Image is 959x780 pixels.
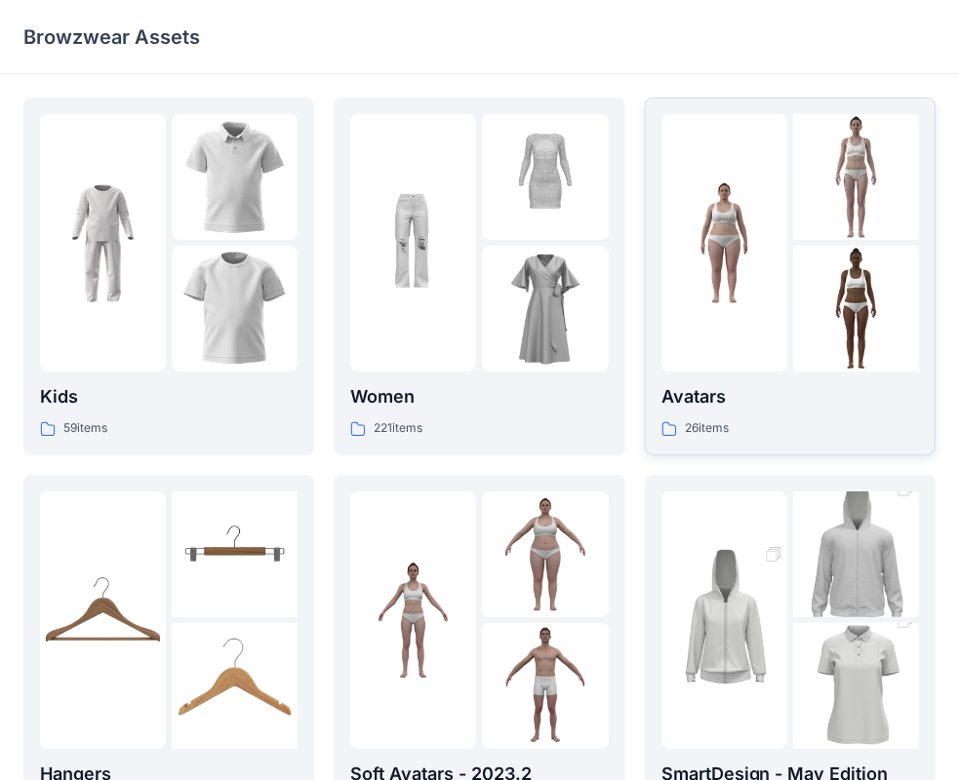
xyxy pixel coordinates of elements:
a: folder 1folder 2folder 3Kids59items [23,97,314,455]
img: folder 2 [172,491,298,617]
a: folder 1folder 2folder 3Women221items [334,97,624,455]
img: folder 3 [172,623,298,749]
img: folder 3 [482,246,608,371]
p: Browzwear Assets [23,23,200,51]
img: folder 1 [661,180,787,306]
p: 59 items [63,418,107,439]
img: folder 1 [40,180,166,306]
p: 26 items [685,418,729,439]
img: folder 3 [793,246,919,371]
img: folder 2 [793,460,919,649]
p: Kids [40,383,298,410]
img: folder 2 [793,114,919,240]
img: folder 3 [482,623,608,749]
img: folder 1 [40,557,166,682]
img: folder 1 [350,180,476,306]
img: folder 3 [172,246,298,371]
img: folder 1 [350,557,476,682]
a: folder 1folder 2folder 3Avatars26items [645,97,936,455]
img: folder 1 [661,526,787,715]
p: Avatars [661,383,919,410]
img: folder 2 [172,114,298,240]
img: folder 2 [482,114,608,240]
img: folder 2 [482,491,608,617]
p: Women [350,383,608,410]
p: 221 items [374,418,422,439]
